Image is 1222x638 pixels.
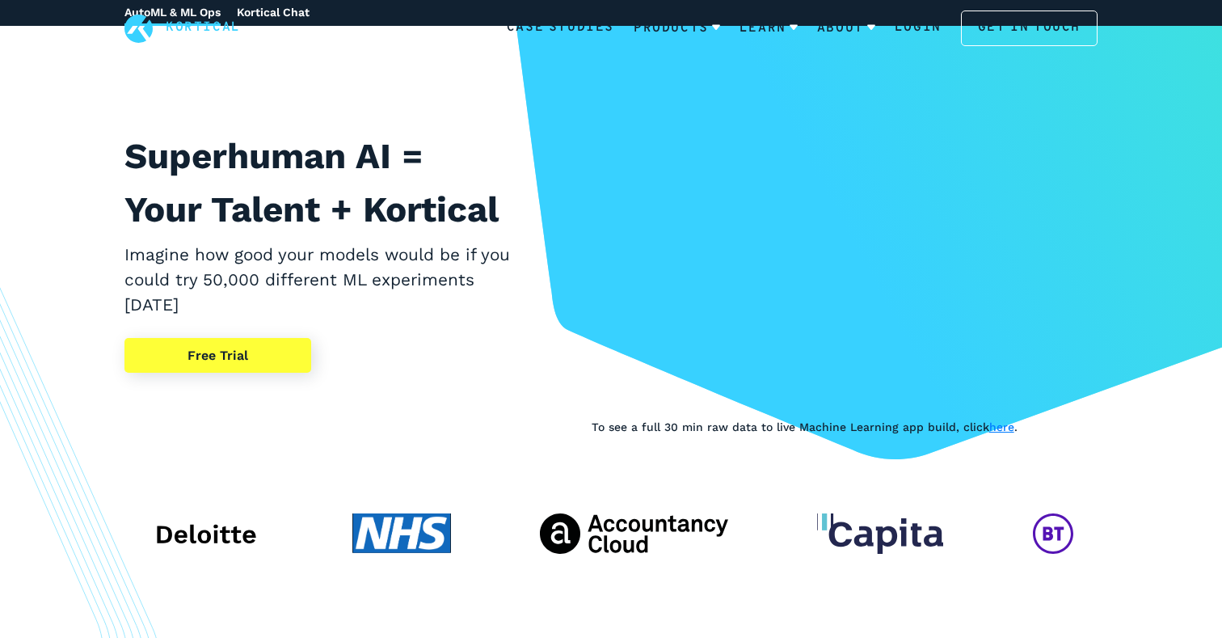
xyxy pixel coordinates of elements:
[352,513,451,554] img: NHS client logo
[124,129,514,236] h1: Superhuman AI = Your Talent + Kortical
[540,513,728,554] img: The Accountancy Cloud client logo
[989,420,1014,433] a: here
[149,513,263,554] img: Deloitte client logo
[723,129,966,251] iframe: YouTube video player
[961,11,1098,46] a: Get in touch
[740,7,798,49] a: Learn
[507,18,614,39] a: Case Studies
[817,513,943,554] img: Capita client logo
[634,7,720,49] a: Products
[124,243,514,319] h2: Imagine how good your models would be if you could try 50,000 different ML experiments [DATE]
[1033,513,1073,554] img: BT Global Services client logo
[895,18,942,39] a: Login
[592,418,1098,436] p: To see a full 30 min raw data to live Machine Learning app build, click .
[166,18,241,39] a: Kortical
[124,338,311,374] a: Free Trial
[817,7,875,49] a: About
